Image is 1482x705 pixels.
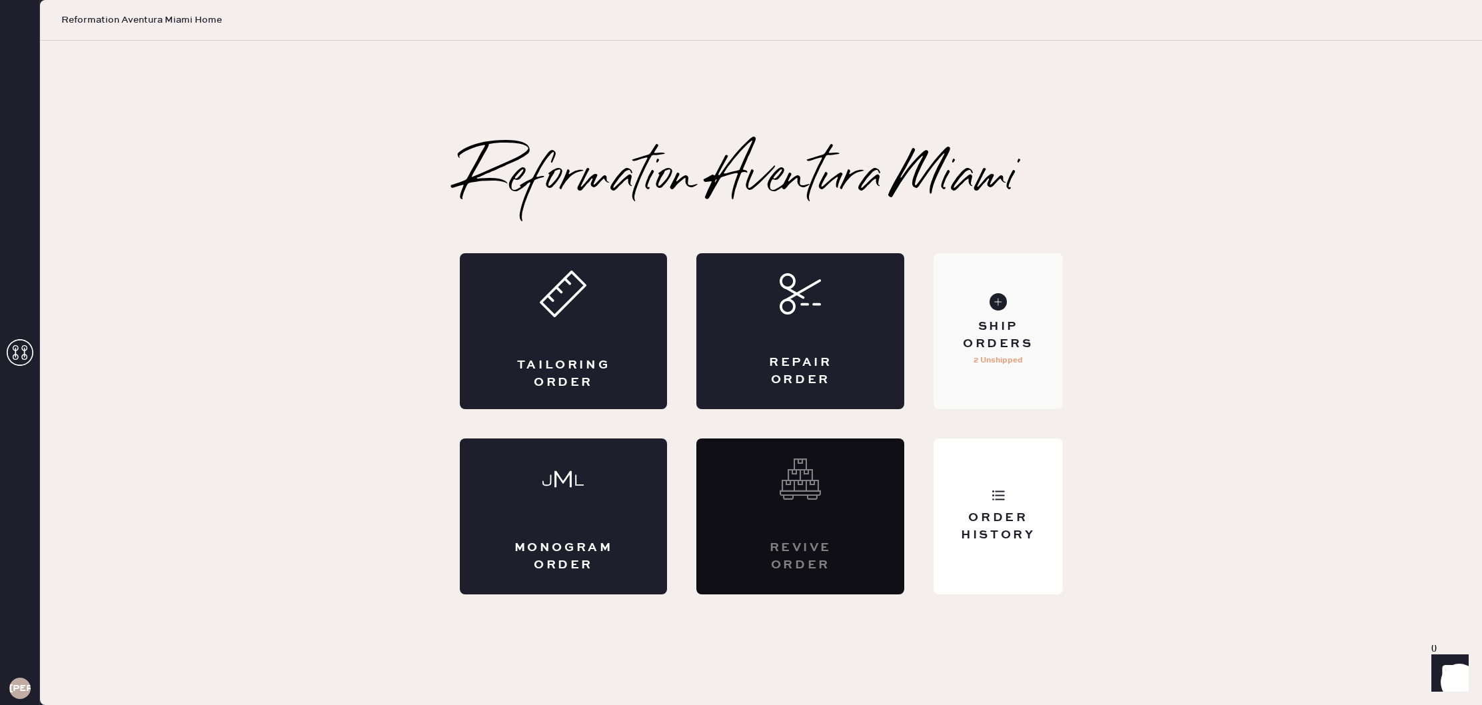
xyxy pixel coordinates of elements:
h2: Reformation Aventura Miami [460,152,1018,205]
div: Ship Orders [944,319,1052,352]
div: Revive order [750,540,851,573]
div: Tailoring Order [513,357,614,390]
iframe: Front Chat [1419,645,1476,702]
h3: [PERSON_NAME] [9,684,31,693]
div: Monogram Order [513,540,614,573]
p: 2 Unshipped [974,352,1023,368]
div: Repair Order [750,354,851,388]
div: Order History [944,510,1052,543]
span: Reformation Aventura Miami Home [61,13,222,27]
div: Interested? Contact us at care@hemster.co [696,438,904,594]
